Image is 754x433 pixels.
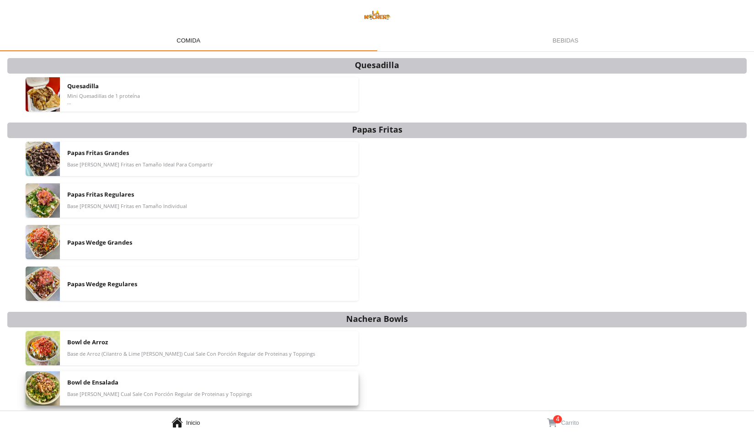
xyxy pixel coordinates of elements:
[346,313,408,325] div: Nachera Bowls
[67,93,140,106] span: Mini Quesadillas de 1 proteína Toppings Salen Aparte
[67,338,108,346] span: Bowl de Arroz
[561,419,579,426] span: Carrito
[67,161,213,168] span: Base [PERSON_NAME] Fritas en Tamaño Ideal Para Compartir
[67,378,118,386] span: Bowl de Ensalada
[67,238,132,246] span: Papas Wedge Grandes
[67,351,315,357] span: Base de Arroz (Cilantro & Lime [PERSON_NAME]) Cual Sale Con Porción Regular de Proteinas y Toppings
[352,123,402,135] div: Papas Fritas
[355,59,399,71] div: Quesadilla
[546,417,558,429] button: 
[67,82,99,90] span: Quesadilla
[186,419,200,426] span: Inicio
[553,415,562,424] span: 4
[67,203,187,209] span: Base [PERSON_NAME] Fritas en Tamaño Individual
[67,391,252,397] span: Base [PERSON_NAME] Cual Sale Con Porción Regular de Proteinas y Toppings
[67,149,129,157] span: Papas Fritas Grandes
[67,280,137,288] span: Papas Wedge Regulares
[67,190,134,198] span: Papas Fritas Regulares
